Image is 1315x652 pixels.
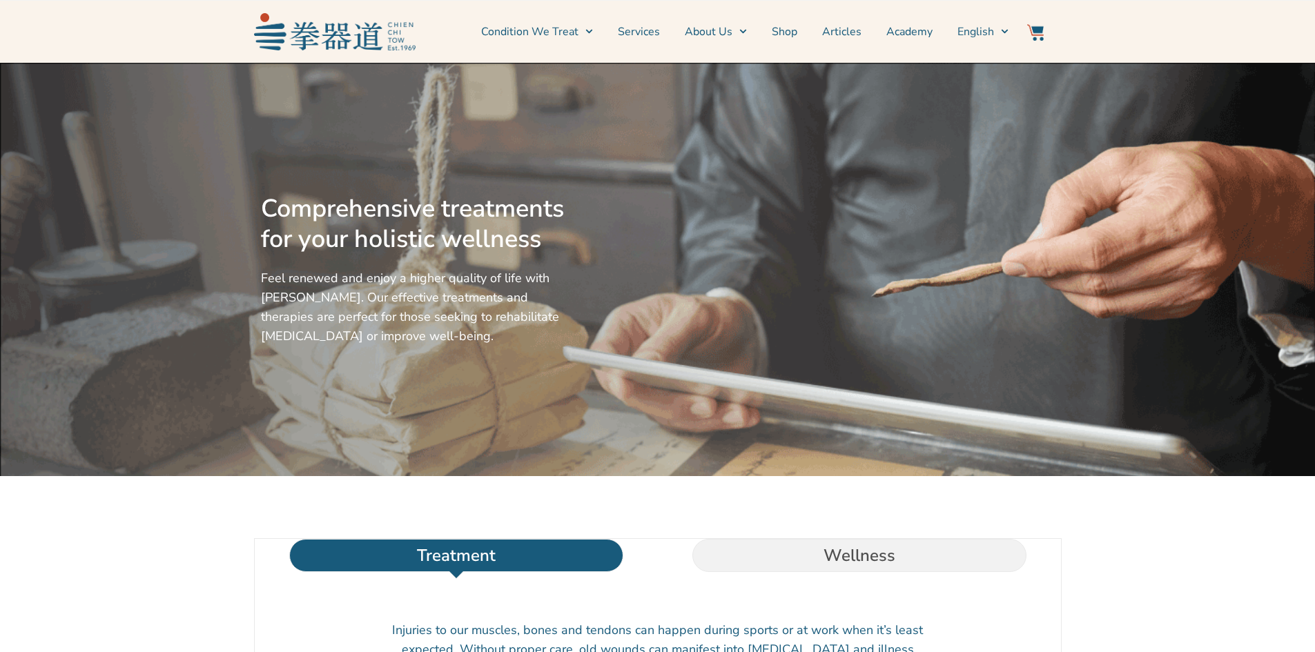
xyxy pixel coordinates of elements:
a: Switch to English [957,14,1009,49]
a: About Us [685,14,747,49]
a: Shop [772,14,797,49]
a: Services [618,14,660,49]
img: Website Icon-03 [1027,24,1044,41]
nav: Menu [422,14,1009,49]
a: Articles [822,14,861,49]
p: Feel renewed and enjoy a higher quality of life with [PERSON_NAME]. Our effective treatments and ... [261,268,570,346]
span: English [957,23,994,40]
a: Academy [886,14,933,49]
h2: Comprehensive treatments for your holistic wellness [261,194,570,255]
a: Condition We Treat [481,14,593,49]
